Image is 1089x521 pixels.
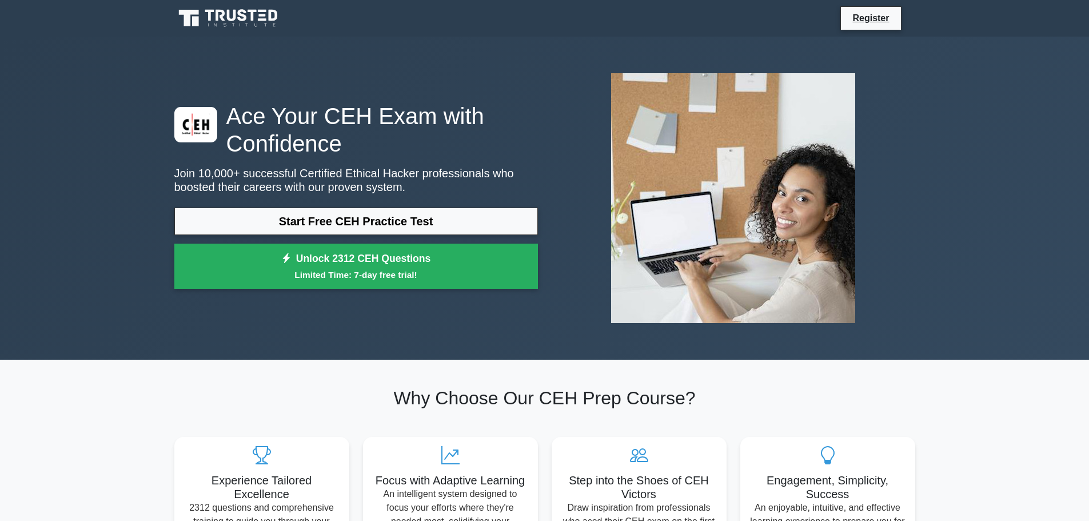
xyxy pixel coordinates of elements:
a: Start Free CEH Practice Test [174,208,538,235]
small: Limited Time: 7-day free trial! [189,268,524,281]
a: Unlock 2312 CEH QuestionsLimited Time: 7-day free trial! [174,244,538,289]
h5: Step into the Shoes of CEH Victors [561,474,717,501]
p: Join 10,000+ successful Certified Ethical Hacker professionals who boosted their careers with our... [174,166,538,194]
h5: Engagement, Simplicity, Success [749,474,906,501]
h1: Ace Your CEH Exam with Confidence [174,102,538,157]
a: Register [845,11,896,25]
h5: Experience Tailored Excellence [184,474,340,501]
h2: Why Choose Our CEH Prep Course? [174,387,915,409]
h5: Focus with Adaptive Learning [372,474,529,487]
